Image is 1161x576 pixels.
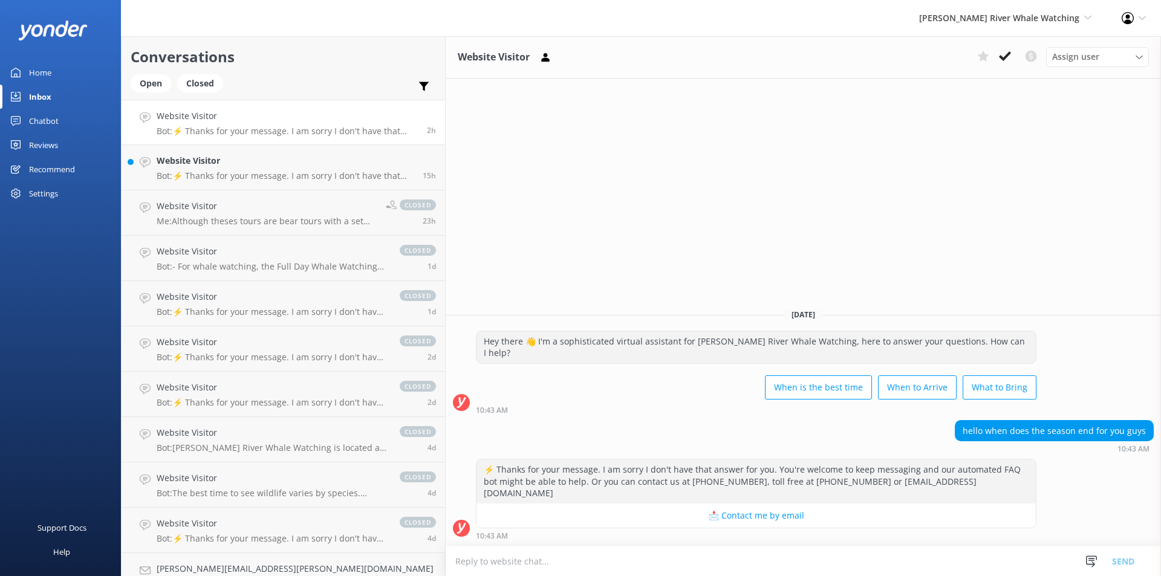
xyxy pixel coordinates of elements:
p: Bot: ⚡ Thanks for your message. I am sorry I don't have that answer for you. You're welcome to ke... [157,352,388,363]
img: yonder-white-logo.png [18,21,88,40]
h3: Website Visitor [458,50,530,65]
div: Oct 14 2025 10:43am (UTC -07:00) America/Tijuana [476,531,1036,540]
a: Website VisitorBot:⚡ Thanks for your message. I am sorry I don't have that answer for you. You're... [122,508,445,553]
div: ⚡ Thanks for your message. I am sorry I don't have that answer for you. You're welcome to keep me... [476,459,1036,503]
div: Inbox [29,85,51,109]
p: Bot: ⚡ Thanks for your message. I am sorry I don't have that answer for you. You're welcome to ke... [157,397,388,408]
p: Bot: ⚡ Thanks for your message. I am sorry I don't have that answer for you. You're welcome to ke... [157,126,418,137]
div: Help [53,540,70,564]
span: Oct 09 2025 08:12pm (UTC -07:00) America/Tijuana [428,488,436,498]
a: Website VisitorBot:⚡ Thanks for your message. I am sorry I don't have that answer for you. You're... [122,100,445,145]
button: What to Bring [963,375,1036,400]
span: Oct 10 2025 07:59am (UTC -07:00) America/Tijuana [428,442,436,453]
p: Bot: ⚡ Thanks for your message. I am sorry I don't have that answer for you. You're welcome to ke... [157,170,414,181]
div: Chatbot [29,109,59,133]
div: Reviews [29,133,58,157]
span: closed [400,199,436,210]
h4: Website Visitor [157,245,388,258]
span: closed [400,426,436,437]
p: Bot: ⚡ Thanks for your message. I am sorry I don't have that answer for you. You're welcome to ke... [157,306,388,317]
p: Bot: The best time to see wildlife varies by species. Transient Orcas can be spotted year-round, ... [157,488,388,499]
p: Bot: [PERSON_NAME] River Whale Watching is located at [GEOGRAPHIC_DATA], [GEOGRAPHIC_DATA], [PERS... [157,442,388,453]
span: closed [400,381,436,392]
h4: Website Visitor [157,471,388,485]
span: Oct 12 2025 10:06pm (UTC -07:00) America/Tijuana [428,261,436,271]
span: Oct 11 2025 04:20pm (UTC -07:00) America/Tijuana [428,397,436,407]
h4: Website Visitor [157,199,377,213]
strong: 10:43 AM [476,407,508,414]
a: Website VisitorBot:⚡ Thanks for your message. I am sorry I don't have that answer for you. You're... [122,145,445,190]
a: Website VisitorBot:[PERSON_NAME] River Whale Watching is located at [GEOGRAPHIC_DATA], [GEOGRAPHI... [122,417,445,462]
h4: Website Visitor [157,517,388,530]
span: [PERSON_NAME] River Whale Watching [919,12,1079,24]
span: Oct 13 2025 10:07pm (UTC -07:00) America/Tijuana [423,170,436,181]
strong: 10:43 AM [476,532,508,540]
span: closed [400,290,436,301]
div: Recommend [29,157,75,181]
a: Website VisitorBot:⚡ Thanks for your message. I am sorry I don't have that answer for you. You're... [122,281,445,326]
h4: Website Visitor [157,109,418,123]
span: Oct 12 2025 02:17pm (UTC -07:00) America/Tijuana [428,306,436,317]
a: Website VisitorBot:⚡ Thanks for your message. I am sorry I don't have that answer for you. You're... [122,372,445,417]
div: Support Docs [37,516,86,540]
h4: Website Visitor [157,154,414,167]
span: Oct 13 2025 01:42pm (UTC -07:00) America/Tijuana [423,216,436,226]
div: Closed [177,74,223,92]
div: Assign User [1046,47,1149,66]
span: Oct 14 2025 10:43am (UTC -07:00) America/Tijuana [427,125,436,135]
div: Hey there 👋 I'm a sophisticated virtual assistant for [PERSON_NAME] River Whale Watching, here to... [476,331,1036,363]
div: Oct 14 2025 10:43am (UTC -07:00) America/Tijuana [955,444,1154,453]
button: When to Arrive [878,375,957,400]
p: Bot: ⚡ Thanks for your message. I am sorry I don't have that answer for you. You're welcome to ke... [157,533,388,544]
button: When is the best time [765,375,872,400]
div: Open [131,74,171,92]
a: Website VisitorMe:Although theses tours are bear tours with a set route, we do allocate some time... [122,190,445,236]
h2: Conversations [131,45,436,68]
div: Oct 14 2025 10:43am (UTC -07:00) America/Tijuana [476,406,1036,414]
p: Me: Although theses tours are bear tours with a set route, we do allocate some time on the way up... [157,216,377,227]
span: Oct 12 2025 10:40am (UTC -07:00) America/Tijuana [428,352,436,362]
h4: [PERSON_NAME][EMAIL_ADDRESS][PERSON_NAME][DOMAIN_NAME] [157,562,434,575]
h4: Website Visitor [157,381,388,394]
a: Website VisitorBot:- For whale watching, the Full Day Whale Watching Tour offers extended time on... [122,236,445,281]
a: Website VisitorBot:⚡ Thanks for your message. I am sorry I don't have that answer for you. You're... [122,326,445,372]
span: closed [400,517,436,528]
div: Home [29,60,51,85]
a: Website VisitorBot:The best time to see wildlife varies by species. Transient Orcas can be spotte... [122,462,445,508]
a: Closed [177,76,229,89]
span: Assign user [1052,50,1099,63]
h4: Website Visitor [157,335,388,349]
span: closed [400,471,436,482]
div: hello when does the season end for you guys [955,421,1153,441]
a: Open [131,76,177,89]
h4: Website Visitor [157,426,388,439]
span: closed [400,245,436,256]
h4: Website Visitor [157,290,388,303]
span: [DATE] [784,309,822,320]
span: Oct 09 2025 07:30pm (UTC -07:00) America/Tijuana [428,533,436,543]
button: 📩 Contact me by email [476,503,1036,528]
p: Bot: - For whale watching, the Full Day Whale Watching Tour offers extended time on the water wit... [157,261,388,272]
span: closed [400,335,436,346]
div: Settings [29,181,58,205]
strong: 10:43 AM [1117,445,1150,453]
